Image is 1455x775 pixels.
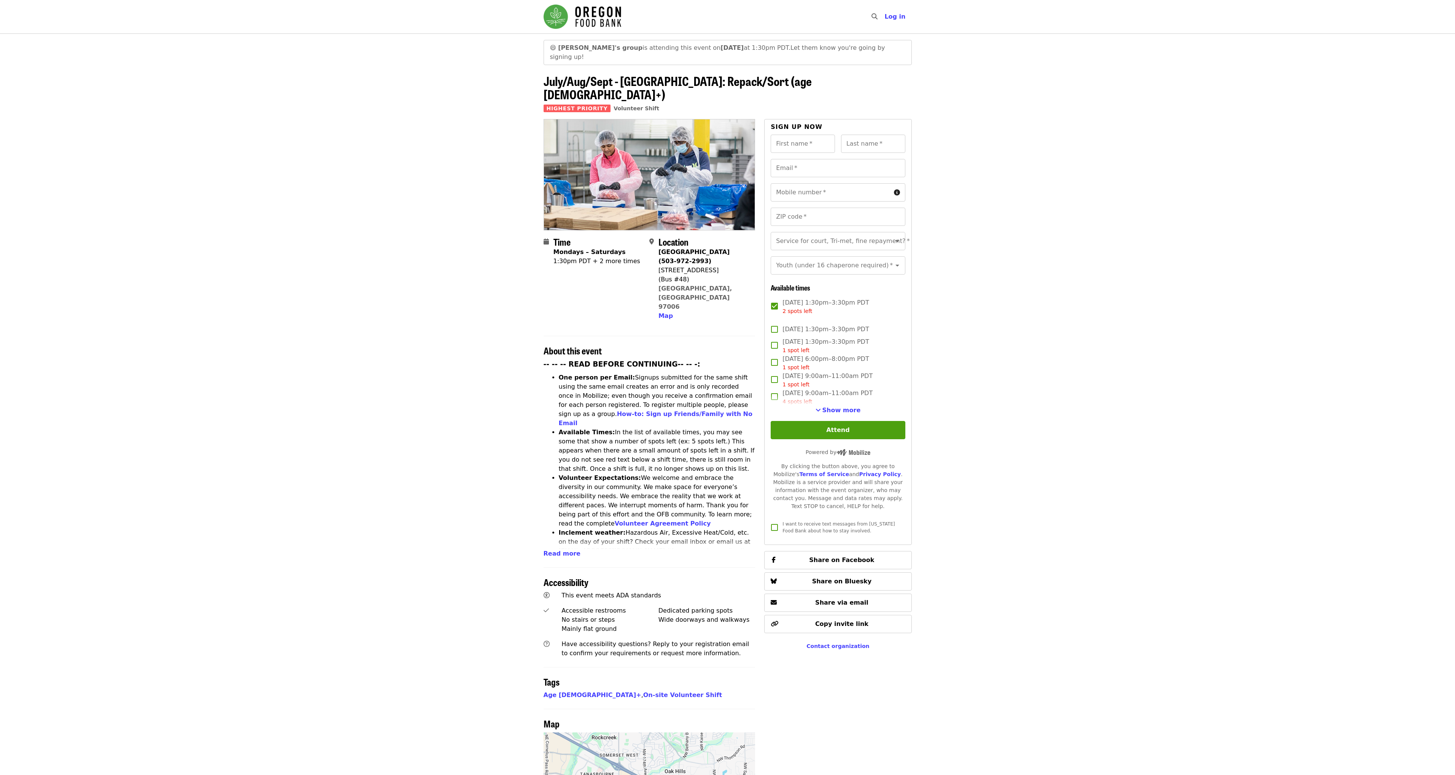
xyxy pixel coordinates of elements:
[544,717,560,730] span: Map
[658,615,755,624] div: Wide doorways and walkways
[561,640,749,657] span: Have accessibility questions? Reply to your registration email to confirm your requirements or re...
[815,599,868,606] span: Share via email
[771,283,810,292] span: Available times
[544,119,755,230] img: July/Aug/Sept - Beaverton: Repack/Sort (age 10+) organized by Oregon Food Bank
[544,592,550,599] i: universal-access icon
[558,44,642,51] strong: [PERSON_NAME]'s group
[559,428,755,473] li: In the list of available times, you may see some that show a number of spots left (ex: 5 spots le...
[658,606,755,615] div: Dedicated parking spots
[658,312,673,319] span: Map
[559,473,755,528] li: We welcome and embrace the diversity in our community. We make space for everyone’s accessibility...
[859,471,901,477] a: Privacy Policy
[550,44,557,51] span: grinning face emoji
[816,406,861,415] button: See more timeslots
[615,520,711,527] a: Volunteer Agreement Policy
[561,624,658,634] div: Mainly flat ground
[782,298,869,315] span: [DATE] 1:30pm–3:30pm PDT
[782,521,895,534] span: I want to receive text messages from [US_STATE] Food Bank about how to stay involved.
[544,549,580,558] button: Read more
[771,421,905,439] button: Attend
[544,344,602,357] span: About this event
[884,13,905,20] span: Log in
[559,528,755,574] li: Hazardous Air, Excessive Heat/Cold, etc. on the day of your shift? Check your email inbox or emai...
[771,183,890,202] input: Mobile number
[544,72,812,103] span: July/Aug/Sept - [GEOGRAPHIC_DATA]: Repack/Sort (age [DEMOGRAPHIC_DATA]+)
[892,236,903,246] button: Open
[559,529,626,536] strong: Inclement weather:
[799,471,849,477] a: Terms of Service
[658,248,730,265] strong: [GEOGRAPHIC_DATA] (503-972-2993)
[764,594,911,612] button: Share via email
[841,135,905,153] input: Last name
[764,551,911,569] button: Share on Facebook
[782,325,869,334] span: [DATE] 1:30pm–3:30pm PDT
[658,266,749,275] div: [STREET_ADDRESS]
[544,360,700,368] strong: -- -- -- READ BEFORE CONTINUING-- -- -:
[658,275,749,284] div: (Bus #48)
[771,123,822,130] span: Sign up now
[771,159,905,177] input: Email
[815,620,868,627] span: Copy invite link
[559,474,641,481] strong: Volunteer Expectations:
[892,260,903,271] button: Open
[764,615,911,633] button: Copy invite link
[643,691,722,699] a: On-site Volunteer Shift
[822,407,861,414] span: Show more
[544,607,549,614] i: check icon
[658,311,673,321] button: Map
[836,449,870,456] img: Powered by Mobilize
[544,238,549,245] i: calendar icon
[878,9,911,24] button: Log in
[782,389,873,406] span: [DATE] 9:00am–11:00am PDT
[806,449,870,455] span: Powered by
[771,462,905,510] div: By clicking the button above, you agree to Mobilize's and . Mobilize is a service provider and wi...
[544,691,643,699] span: ,
[782,364,809,370] span: 1 spot left
[544,550,580,557] span: Read more
[806,643,869,649] a: Contact organization
[544,691,641,699] a: Age [DEMOGRAPHIC_DATA]+
[871,13,878,20] i: search icon
[561,615,658,624] div: No stairs or steps
[782,337,869,354] span: [DATE] 1:30pm–3:30pm PDT
[558,44,790,51] span: is attending this event on at 1:30pm PDT.
[544,675,560,688] span: Tags
[782,308,812,314] span: 2 spots left
[544,575,588,589] span: Accessibility
[559,373,755,428] li: Signups submitted for the same shift using the same email creates an error and is only recorded o...
[812,578,872,585] span: Share on Bluesky
[561,592,661,599] span: This event meets ADA standards
[553,257,640,266] div: 1:30pm PDT + 2 more times
[649,238,654,245] i: map-marker-alt icon
[544,5,621,29] img: Oregon Food Bank - Home
[782,381,809,387] span: 1 spot left
[782,372,873,389] span: [DATE] 9:00am–11:00am PDT
[561,606,658,615] div: Accessible restrooms
[544,105,611,112] span: Highest Priority
[553,248,626,256] strong: Mondays – Saturdays
[720,44,744,51] strong: [DATE]
[771,135,835,153] input: First name
[559,410,753,427] a: How-to: Sign up Friends/Family with No Email
[771,208,905,226] input: ZIP code
[658,235,689,248] span: Location
[894,189,900,196] i: circle-info icon
[882,8,888,26] input: Search
[614,105,659,111] a: Volunteer Shift
[809,556,874,564] span: Share on Facebook
[559,374,635,381] strong: One person per Email:
[559,429,615,436] strong: Available Times:
[782,347,809,353] span: 1 spot left
[658,285,732,310] a: [GEOGRAPHIC_DATA], [GEOGRAPHIC_DATA] 97006
[553,235,571,248] span: Time
[544,640,550,648] i: question-circle icon
[782,354,869,372] span: [DATE] 6:00pm–8:00pm PDT
[782,399,812,405] span: 4 spots left
[764,572,911,591] button: Share on Bluesky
